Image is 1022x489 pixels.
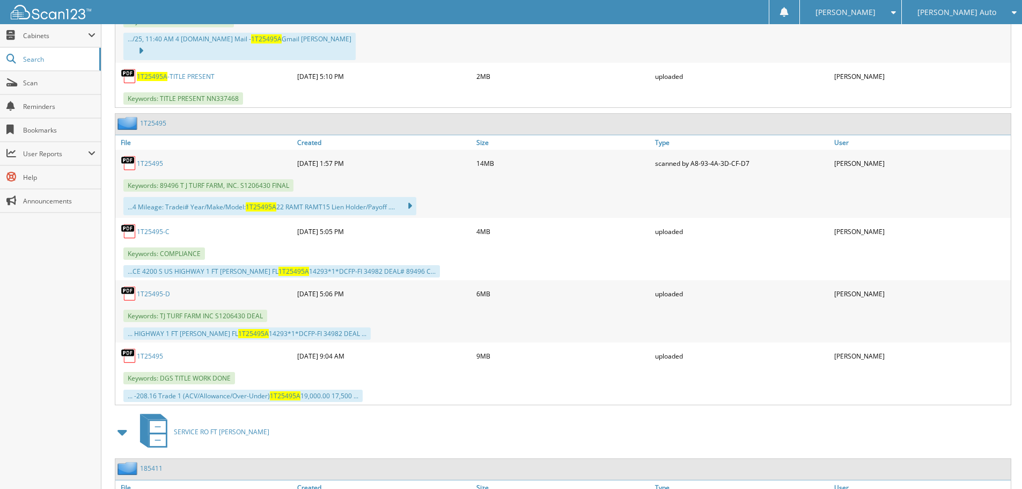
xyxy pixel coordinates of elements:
span: Keywords: COMPLIANCE [123,247,205,260]
div: ...CE 4200 S US HIGHWAY 1 FT [PERSON_NAME] FL 14293*1*DCFP-FI 34982 DEAL# 89496 C... [123,265,440,278]
a: 1T25495 [137,352,163,361]
a: 1T25495-C [137,227,170,236]
span: 1T25495A [246,202,276,211]
div: [PERSON_NAME] [832,221,1011,242]
div: 14MB [474,152,653,174]
span: 1T25495A [238,329,269,338]
span: Scan [23,78,95,87]
a: Created [295,135,474,150]
span: Keywords: TITLE PRESENT NN337468 [123,92,243,105]
img: PDF.png [121,155,137,171]
div: [DATE] 1:57 PM [295,152,474,174]
img: folder2.png [117,116,140,130]
div: ... -208.16 Trade 1 (ACV/Allowance/Over-Under) 19,000.00 17,500 ... [123,390,363,402]
div: [DATE] 9:04 AM [295,345,474,367]
span: Bookmarks [23,126,95,135]
div: 2MB [474,65,653,87]
span: [PERSON_NAME] Auto [917,9,996,16]
span: Reminders [23,102,95,111]
span: 1T25495A [278,267,309,276]
span: Keywords: DGS TITLE WORK DONE [123,372,235,384]
div: 9MB [474,345,653,367]
img: scan123-logo-white.svg [11,5,91,19]
div: uploaded [652,345,832,367]
div: [PERSON_NAME] [832,345,1011,367]
div: uploaded [652,283,832,304]
span: [PERSON_NAME] [815,9,876,16]
div: [DATE] 5:10 PM [295,65,474,87]
iframe: Chat Widget [968,437,1022,489]
div: ...4 Mileage: Tradei# Year/Make/Model: 22 RAMT RAMT15 Lien Holder/Payoff .... [123,197,416,215]
span: SERVICE RO FT [PERSON_NAME] [174,427,269,436]
a: 1T25495 [137,159,163,168]
img: PDF.png [121,68,137,84]
span: 1T25495A [137,72,167,81]
div: [DATE] 5:06 PM [295,283,474,304]
img: PDF.png [121,348,137,364]
div: uploaded [652,221,832,242]
a: Size [474,135,653,150]
span: Search [23,55,94,64]
span: Keywords: 89496 T J TURF FARM, INC. S1206430 FINAL [123,179,293,192]
a: User [832,135,1011,150]
div: uploaded [652,65,832,87]
img: PDF.png [121,286,137,302]
div: 4MB [474,221,653,242]
div: [DATE] 5:05 PM [295,221,474,242]
span: Cabinets [23,31,88,40]
a: File [115,135,295,150]
span: User Reports [23,149,88,158]
div: [PERSON_NAME] [832,65,1011,87]
span: Keywords: TJ TURF FARM INC S1206430 DEAL [123,310,267,322]
div: [PERSON_NAME] [832,152,1011,174]
div: 6MB [474,283,653,304]
div: scanned by A8-93-4A-3D-CF-D7 [652,152,832,174]
span: Help [23,173,95,182]
img: folder2.png [117,462,140,475]
a: 1T25495-D [137,289,170,298]
div: [PERSON_NAME] [832,283,1011,304]
img: PDF.png [121,223,137,239]
a: SERVICE RO FT [PERSON_NAME] [134,411,269,453]
span: 1T25495A [270,391,300,400]
span: 1T25495A [251,34,282,43]
div: .../25, 11:40 AM 4 [DOMAIN_NAME] Mail - Gmail [PERSON_NAME] [123,33,356,60]
a: 1T25495 [140,119,166,128]
div: ... HIGHWAY 1 FT [PERSON_NAME] FL 14293*1*DCFP-FI 34982 DEAL ... [123,327,371,340]
a: 185411 [140,464,163,473]
span: Announcements [23,196,95,206]
a: Type [652,135,832,150]
a: 1T25495A-TITLE PRESENT [137,72,215,81]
